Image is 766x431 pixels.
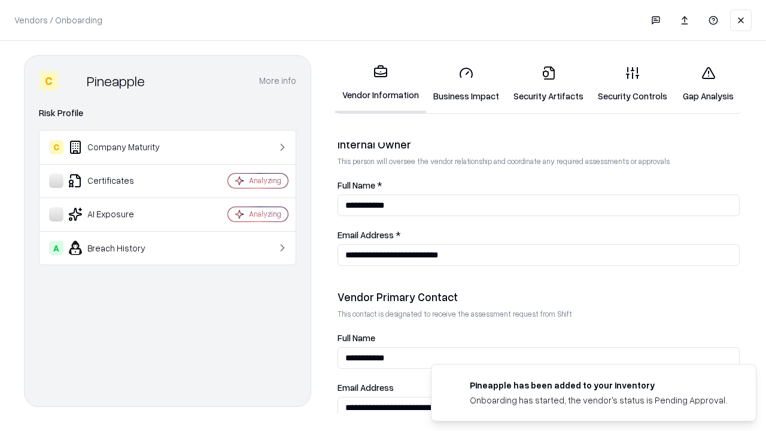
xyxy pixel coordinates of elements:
label: Email Address [338,383,740,392]
label: Full Name [338,333,740,342]
p: Vendors / Onboarding [14,14,102,26]
p: This contact is designated to receive the assessment request from Shift [338,309,740,319]
div: Pineapple has been added to your inventory [470,379,727,391]
a: Vendor Information [335,55,426,113]
div: A [49,241,63,255]
a: Business Impact [426,56,506,112]
div: Certificates [49,174,192,188]
div: Breach History [49,241,192,255]
div: Company Maturity [49,140,192,154]
img: Pineapple [63,71,82,90]
div: Analyzing [249,209,281,219]
div: Pineapple [87,71,145,90]
div: C [39,71,58,90]
div: AI Exposure [49,207,192,221]
div: Analyzing [249,175,281,186]
div: C [49,140,63,154]
button: More info [259,70,296,92]
div: Onboarding has started, the vendor's status is Pending Approval. [470,394,727,406]
a: Gap Analysis [674,56,742,112]
a: Security Controls [591,56,674,112]
div: Risk Profile [39,106,296,120]
p: This person will oversee the vendor relationship and coordinate any required assessments or appro... [338,156,740,166]
a: Security Artifacts [506,56,591,112]
label: Full Name * [338,181,740,190]
div: Internal Owner [338,137,740,151]
div: Vendor Primary Contact [338,290,740,304]
label: Email Address * [338,230,740,239]
img: pineappleenergy.com [446,379,460,393]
